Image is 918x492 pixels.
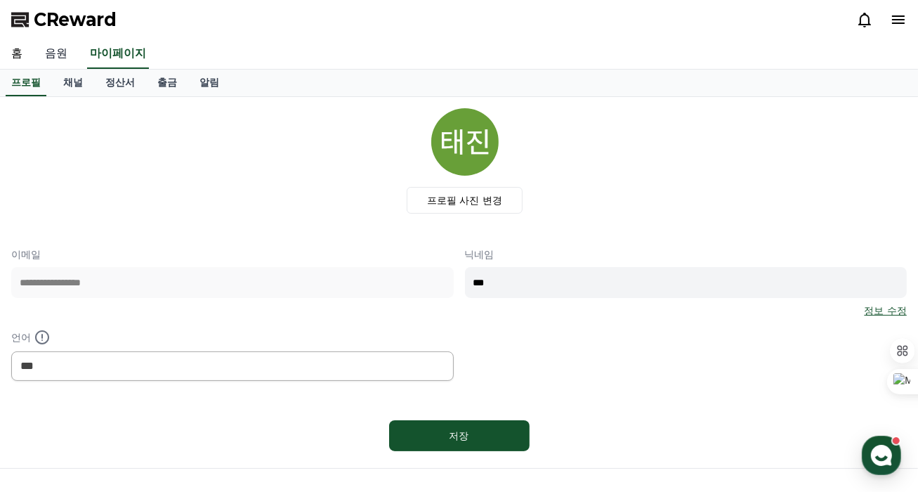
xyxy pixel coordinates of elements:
[465,247,907,261] p: 닉네임
[6,70,46,96] a: 프로필
[34,8,117,31] span: CReward
[87,39,149,69] a: 마이페이지
[146,70,188,96] a: 출금
[11,8,117,31] a: CReward
[389,420,530,451] button: 저장
[407,187,523,214] label: 프로필 사진 변경
[417,429,501,443] div: 저장
[52,70,94,96] a: 채널
[11,247,454,261] p: 이메일
[865,304,907,318] a: 정보 수정
[129,397,145,408] span: 대화
[217,396,234,408] span: 설정
[94,70,146,96] a: 정산서
[93,375,181,410] a: 대화
[181,375,270,410] a: 설정
[431,108,499,176] img: profile_image
[11,329,454,346] p: 언어
[44,396,53,408] span: 홈
[188,70,230,96] a: 알림
[4,375,93,410] a: 홈
[34,39,79,69] a: 음원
